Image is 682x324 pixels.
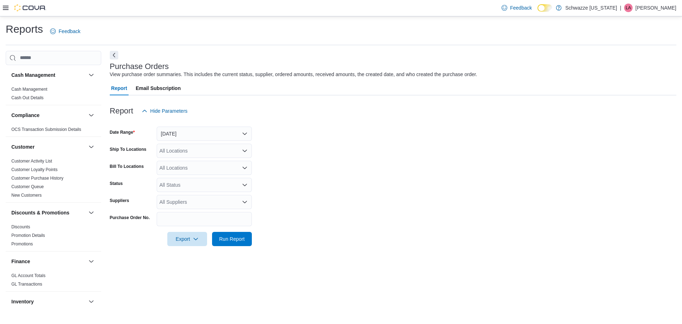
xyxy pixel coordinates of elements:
[242,148,248,154] button: Open list of options
[110,147,146,152] label: Ship To Locations
[6,223,101,251] div: Discounts & Promotions
[537,4,552,12] input: Dark Mode
[11,282,42,287] a: GL Transactions
[136,81,181,95] span: Email Subscription
[11,273,45,278] span: GL Account Totals
[11,209,69,216] h3: Discounts & Promotions
[11,127,81,132] a: OCS Transaction Submission Details
[110,181,123,186] label: Status
[11,298,86,305] button: Inventory
[11,193,42,198] a: New Customers
[6,22,43,36] h1: Reports
[167,232,207,246] button: Export
[14,4,46,11] img: Cova
[11,71,55,79] h3: Cash Management
[11,112,86,119] button: Compliance
[150,107,188,115] span: Hide Parameters
[6,85,101,105] div: Cash Management
[11,224,30,229] a: Discounts
[6,271,101,291] div: Finance
[6,157,101,202] div: Customer
[172,232,203,246] span: Export
[110,62,169,71] h3: Purchase Orders
[11,95,44,101] span: Cash Out Details
[11,209,86,216] button: Discounts & Promotions
[11,175,64,181] span: Customer Purchase History
[11,233,45,238] span: Promotion Details
[11,143,34,150] h3: Customer
[626,4,631,12] span: LA
[620,4,621,12] p: |
[510,4,532,11] span: Feedback
[11,158,52,164] span: Customer Activity List
[110,129,135,135] label: Date Range
[139,104,190,118] button: Hide Parameters
[87,143,96,151] button: Customer
[242,182,248,188] button: Open list of options
[11,87,47,92] a: Cash Management
[11,71,86,79] button: Cash Management
[11,273,45,278] a: GL Account Totals
[11,143,86,150] button: Customer
[87,257,96,266] button: Finance
[11,176,64,181] a: Customer Purchase History
[6,125,101,137] div: Compliance
[87,208,96,217] button: Discounts & Promotions
[565,4,617,12] p: Schwazze [US_STATE]
[11,258,86,265] button: Finance
[11,112,39,119] h3: Compliance
[110,51,118,59] button: Next
[11,258,30,265] h3: Finance
[242,199,248,205] button: Open list of options
[499,1,535,15] a: Feedback
[110,198,129,203] label: Suppliers
[11,167,58,172] a: Customer Loyalty Points
[157,127,252,141] button: [DATE]
[11,298,34,305] h3: Inventory
[110,164,144,169] label: Bill To Locations
[87,297,96,306] button: Inventory
[110,215,150,221] label: Purchase Order No.
[11,233,45,238] a: Promotion Details
[111,81,127,95] span: Report
[87,71,96,79] button: Cash Management
[219,235,245,243] span: Run Report
[11,159,52,164] a: Customer Activity List
[11,95,44,100] a: Cash Out Details
[212,232,252,246] button: Run Report
[110,107,133,115] h3: Report
[11,281,42,287] span: GL Transactions
[11,86,47,92] span: Cash Management
[11,127,81,132] span: OCS Transaction Submission Details
[47,24,83,38] a: Feedback
[11,241,33,246] a: Promotions
[11,184,44,189] a: Customer Queue
[87,111,96,119] button: Compliance
[242,165,248,171] button: Open list of options
[624,4,633,12] div: Libby Aragon
[110,71,477,78] div: View purchase order summaries. This includes the current status, supplier, ordered amounts, recei...
[635,4,676,12] p: [PERSON_NAME]
[59,28,80,35] span: Feedback
[11,192,42,198] span: New Customers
